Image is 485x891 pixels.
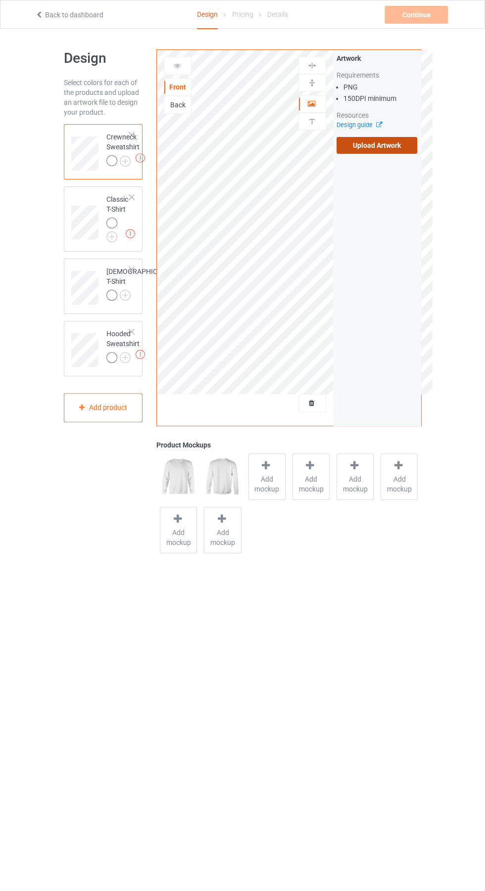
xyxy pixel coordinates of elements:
[204,507,241,553] div: Add mockup
[337,70,418,80] div: Requirements
[337,121,382,129] a: Design guide
[343,93,418,103] li: 150 DPI minimum
[120,352,131,363] img: svg+xml;base64,PD94bWwgdmVyc2lvbj0iMS4wIiBlbmNvZGluZz0iVVRGLTgiPz4KPHN2ZyB3aWR0aD0iMjJweCIgaGVpZ2...
[307,78,317,88] img: svg%3E%0A
[232,0,253,28] div: Pricing
[120,290,131,301] img: svg+xml;base64,PD94bWwgdmVyc2lvbj0iMS4wIiBlbmNvZGluZz0iVVRGLTgiPz4KPHN2ZyB3aWR0aD0iMjJweCIgaGVpZ2...
[337,137,418,154] label: Upload Artwork
[164,82,191,92] div: Front
[307,61,317,70] img: svg%3E%0A
[204,528,241,547] span: Add mockup
[204,453,241,500] img: regular.jpg
[292,453,330,500] div: Add mockup
[64,259,143,314] div: [DEMOGRAPHIC_DATA] T-Shirt
[307,117,317,126] img: svg%3E%0A
[106,329,140,362] div: Hooded Sweatshirt
[64,186,143,252] div: Classic T-Shirt
[160,507,197,553] div: Add mockup
[160,453,197,500] img: regular.jpg
[293,474,329,494] span: Add mockup
[106,231,117,242] img: svg+xml;base64,PD94bWwgdmVyc2lvbj0iMS4wIiBlbmNvZGluZz0iVVRGLTgiPz4KPHN2ZyB3aWR0aD0iMjJweCIgaGVpZ2...
[136,153,145,163] img: exclamation icon
[248,453,286,500] div: Add mockup
[136,350,145,359] img: exclamation icon
[160,528,196,547] span: Add mockup
[337,474,373,494] span: Add mockup
[337,110,418,120] div: Resources
[381,474,417,494] span: Add mockup
[267,0,288,28] div: Details
[120,156,131,167] img: svg+xml;base64,PD94bWwgdmVyc2lvbj0iMS4wIiBlbmNvZGluZz0iVVRGLTgiPz4KPHN2ZyB3aWR0aD0iMjJweCIgaGVpZ2...
[337,53,418,63] div: Artwork
[64,124,143,179] div: Crewneck Sweatshirt
[343,82,418,92] li: PNG
[126,229,135,238] img: exclamation icon
[106,194,130,239] div: Classic T-Shirt
[64,78,143,117] div: Select colors for each of the products and upload an artwork file to design your product.
[35,11,103,19] a: Back to dashboard
[197,0,218,29] div: Design
[249,474,285,494] span: Add mockup
[106,267,179,300] div: [DEMOGRAPHIC_DATA] T-Shirt
[156,440,421,450] div: Product Mockups
[337,453,374,500] div: Add mockup
[381,453,418,500] div: Add mockup
[64,49,143,67] h1: Design
[164,100,191,110] div: Back
[64,321,143,376] div: Hooded Sweatshirt
[106,132,140,166] div: Crewneck Sweatshirt
[64,393,143,422] div: Add product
